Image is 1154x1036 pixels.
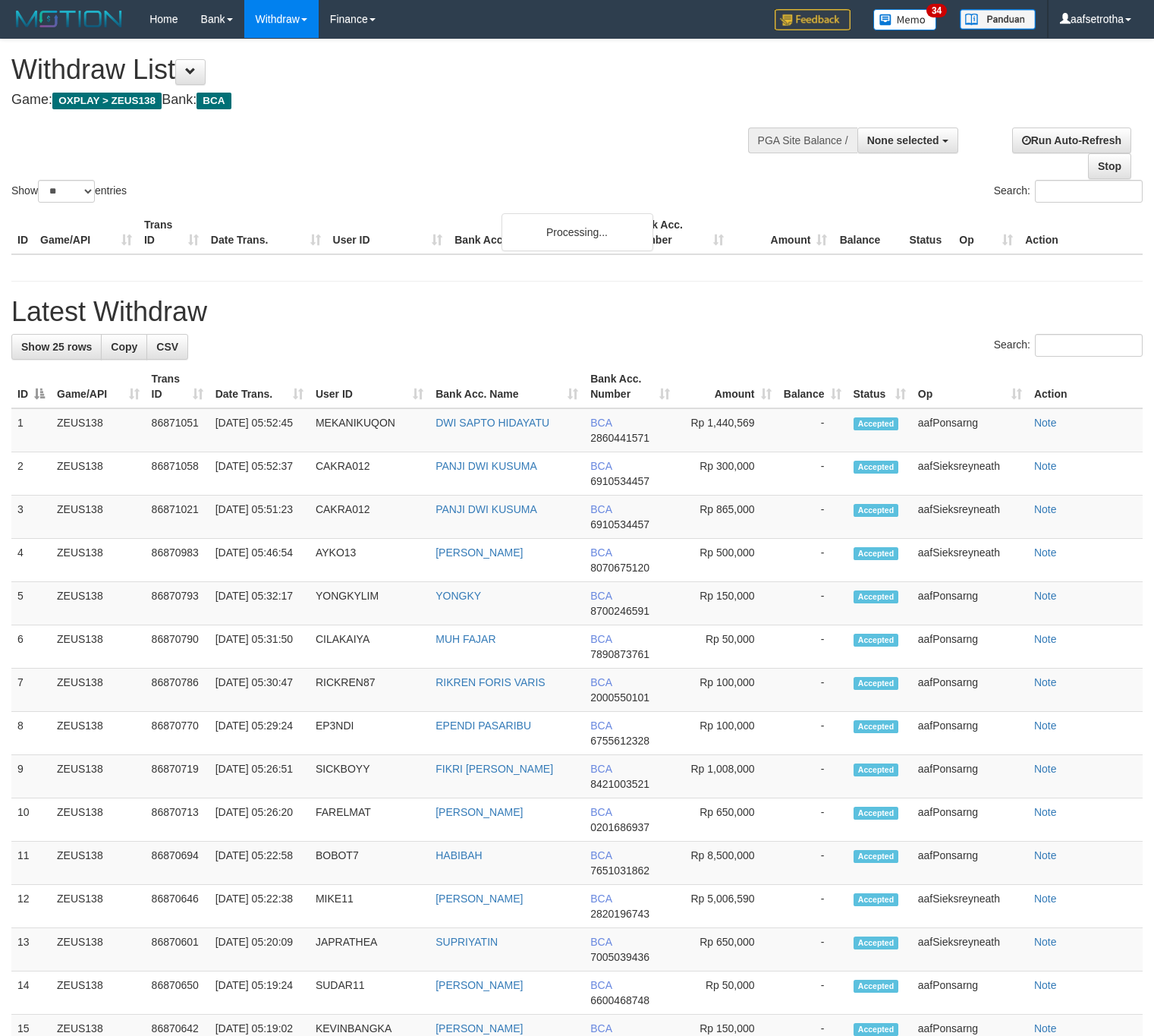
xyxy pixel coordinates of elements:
a: MUH FAJAR [436,633,495,645]
td: 86870713 [146,798,209,842]
span: Accepted [854,807,899,820]
td: aafSieksreyneath [912,885,1028,928]
td: Rp 150,000 [676,582,778,625]
a: Note [1034,676,1057,688]
th: Action [1019,211,1143,254]
span: Copy 6910534457 to clipboard [590,475,649,487]
span: Accepted [854,764,899,776]
td: - [778,798,847,842]
td: MIKE11 [310,885,429,928]
span: Show 25 rows [21,341,92,353]
div: Processing... [502,213,653,251]
td: 86870646 [146,885,209,928]
span: Accepted [854,850,899,863]
td: Rp 5,006,590 [676,885,778,928]
td: ZEUS138 [51,842,146,885]
span: BCA [590,417,612,429]
td: 7 [11,669,51,712]
td: Rp 300,000 [676,452,778,496]
th: Date Trans. [205,211,327,254]
td: 11 [11,842,51,885]
th: Bank Acc. Number [626,211,730,254]
td: 86870650 [146,971,209,1015]
td: [DATE] 05:51:23 [209,496,310,539]
td: aafSieksreyneath [912,539,1028,582]
span: BCA [590,763,612,775]
a: Note [1034,893,1057,905]
td: - [778,712,847,755]
td: CILAKAIYA [310,625,429,669]
label: Show entries [11,180,127,203]
span: Copy 0201686937 to clipboard [590,821,649,833]
a: PANJI DWI KUSUMA [436,503,537,515]
td: Rp 50,000 [676,971,778,1015]
input: Search: [1035,334,1143,357]
td: ZEUS138 [51,452,146,496]
span: Accepted [854,634,899,647]
td: [DATE] 05:26:51 [209,755,310,798]
h1: Withdraw List [11,55,754,85]
td: aafPonsarng [912,712,1028,755]
td: [DATE] 05:30:47 [209,669,310,712]
td: [DATE] 05:22:38 [209,885,310,928]
span: Accepted [854,720,899,733]
td: 86871021 [146,496,209,539]
td: [DATE] 05:26:20 [209,798,310,842]
td: aafPonsarng [912,842,1028,885]
a: CSV [146,334,188,360]
span: BCA [197,93,231,109]
img: Feedback.jpg [775,9,851,30]
span: Accepted [854,1023,899,1036]
td: Rp 650,000 [676,928,778,971]
td: ZEUS138 [51,798,146,842]
td: 86870601 [146,928,209,971]
td: aafPonsarng [912,798,1028,842]
span: OXPLAY > ZEUS138 [52,93,162,109]
a: Stop [1088,153,1131,179]
a: Run Auto-Refresh [1012,128,1131,153]
td: ZEUS138 [51,408,146,452]
td: - [778,582,847,625]
th: Amount: activate to sort column ascending [676,365,778,408]
td: [DATE] 05:20:09 [209,928,310,971]
span: Accepted [854,461,899,474]
a: Note [1034,590,1057,602]
a: Note [1034,806,1057,818]
td: aafPonsarng [912,669,1028,712]
td: CAKRA012 [310,452,429,496]
a: RIKREN FORIS VARIS [436,676,545,688]
a: [PERSON_NAME] [436,806,523,818]
th: Trans ID: activate to sort column ascending [146,365,209,408]
span: Copy 7651031862 to clipboard [590,864,649,877]
td: - [778,625,847,669]
td: 86870790 [146,625,209,669]
span: Copy [111,341,137,353]
span: Copy 8421003521 to clipboard [590,778,649,790]
a: EPENDI PASARIBU [436,720,531,732]
td: 14 [11,971,51,1015]
td: aafPonsarng [912,582,1028,625]
span: Copy 6755612328 to clipboard [590,735,649,747]
td: 86870983 [146,539,209,582]
span: BCA [590,806,612,818]
td: Rp 500,000 [676,539,778,582]
a: [PERSON_NAME] [436,1022,523,1034]
a: HABIBAH [436,849,482,861]
a: Note [1034,417,1057,429]
img: Button%20Memo.svg [873,9,937,30]
td: 86870786 [146,669,209,712]
a: Note [1034,546,1057,559]
td: 8 [11,712,51,755]
td: ZEUS138 [51,669,146,712]
a: Note [1034,1022,1057,1034]
td: 10 [11,798,51,842]
span: Copy 7890873761 to clipboard [590,648,649,660]
td: SUDAR11 [310,971,429,1015]
span: Accepted [854,547,899,560]
a: [PERSON_NAME] [436,546,523,559]
span: Accepted [854,980,899,993]
td: 13 [11,928,51,971]
span: BCA [590,720,612,732]
td: MEKANIKUQON [310,408,429,452]
div: PGA Site Balance / [748,128,857,153]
